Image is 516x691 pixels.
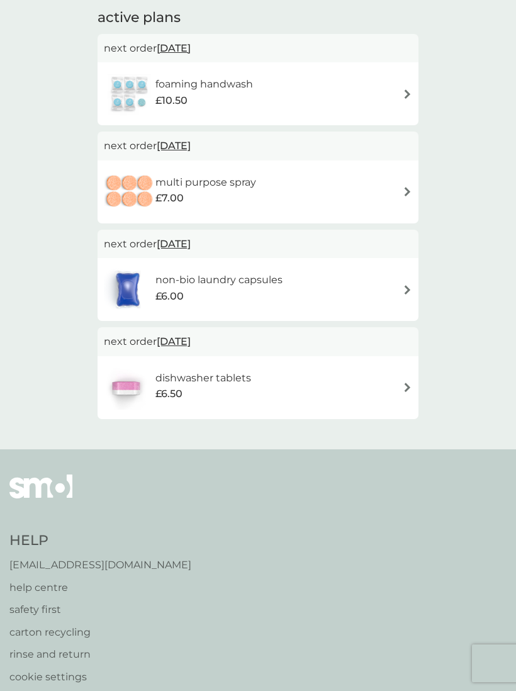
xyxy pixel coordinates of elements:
h6: foaming handwash [155,76,253,93]
p: next order [104,334,412,350]
span: [DATE] [157,232,191,256]
p: next order [104,236,412,252]
span: £6.00 [155,288,184,305]
a: cookie settings [9,669,191,685]
a: safety first [9,602,191,618]
h6: non-bio laundry capsules [155,272,283,288]
h2: active plans [98,8,418,28]
span: [DATE] [157,133,191,158]
img: arrow right [403,89,412,99]
span: £6.50 [155,386,182,402]
a: rinse and return [9,646,191,663]
a: carton recycling [9,624,191,641]
p: next order [104,40,412,57]
h6: multi purpose spray [155,174,256,191]
span: £10.50 [155,93,188,109]
img: arrow right [403,187,412,196]
p: next order [104,138,412,154]
span: [DATE] [157,36,191,60]
a: [EMAIL_ADDRESS][DOMAIN_NAME] [9,557,191,573]
img: dishwasher tablets [104,366,148,410]
h6: dishwasher tablets [155,370,251,386]
a: help centre [9,580,191,596]
img: arrow right [403,285,412,295]
img: arrow right [403,383,412,392]
img: multi purpose spray [104,170,155,214]
span: [DATE] [157,329,191,354]
img: smol [9,475,72,517]
h4: Help [9,531,191,551]
img: foaming handwash [104,72,155,116]
span: £7.00 [155,190,184,206]
img: non-bio laundry capsules [104,267,152,312]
